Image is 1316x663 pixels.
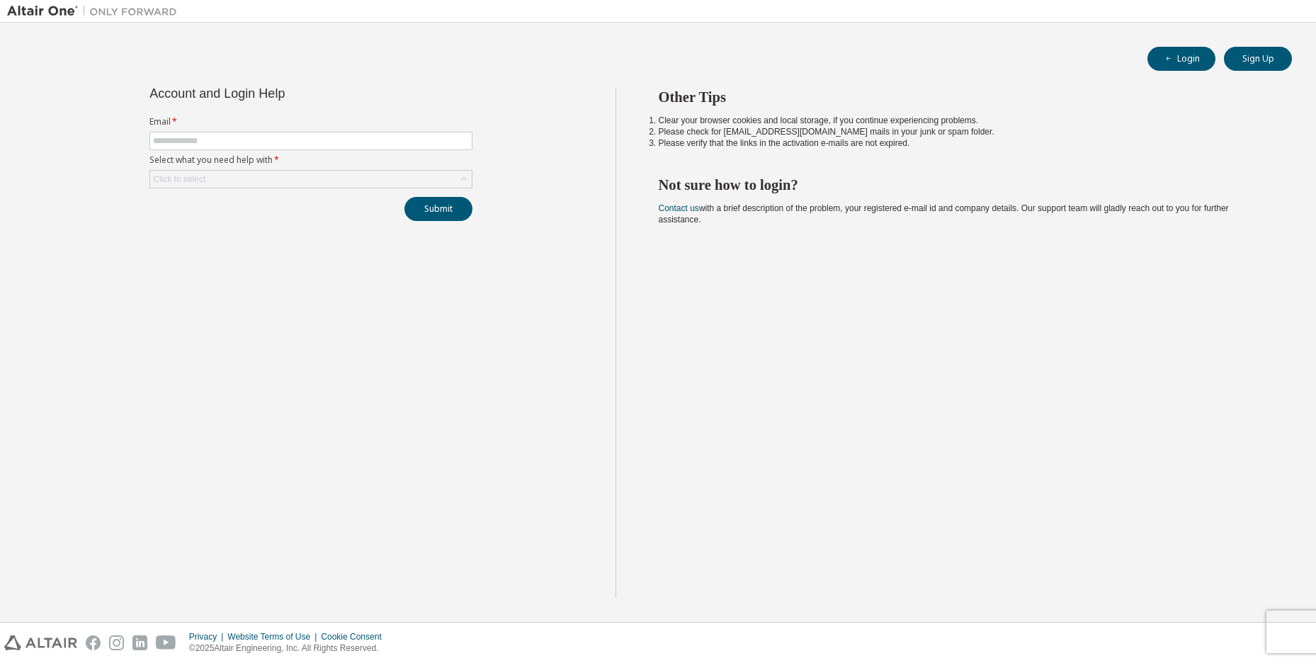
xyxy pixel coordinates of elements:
li: Please check for [EMAIL_ADDRESS][DOMAIN_NAME] mails in your junk or spam folder. [659,126,1267,137]
img: youtube.svg [156,635,176,650]
img: altair_logo.svg [4,635,77,650]
div: Account and Login Help [149,88,408,99]
div: Cookie Consent [321,631,390,642]
li: Please verify that the links in the activation e-mails are not expired. [659,137,1267,149]
div: Click to select [153,174,205,185]
img: linkedin.svg [132,635,147,650]
img: facebook.svg [86,635,101,650]
img: Altair One [7,4,184,18]
a: Contact us [659,203,699,213]
button: Login [1147,47,1215,71]
div: Website Terms of Use [227,631,321,642]
button: Submit [404,197,472,221]
label: Select what you need help with [149,154,472,166]
span: with a brief description of the problem, your registered e-mail id and company details. Our suppo... [659,203,1229,225]
li: Clear your browser cookies and local storage, if you continue experiencing problems. [659,115,1267,126]
img: instagram.svg [109,635,124,650]
h2: Not sure how to login? [659,176,1267,194]
div: Privacy [189,631,227,642]
div: Click to select [150,171,472,188]
p: © 2025 Altair Engineering, Inc. All Rights Reserved. [189,642,390,654]
label: Email [149,116,472,127]
button: Sign Up [1224,47,1292,71]
h2: Other Tips [659,88,1267,106]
